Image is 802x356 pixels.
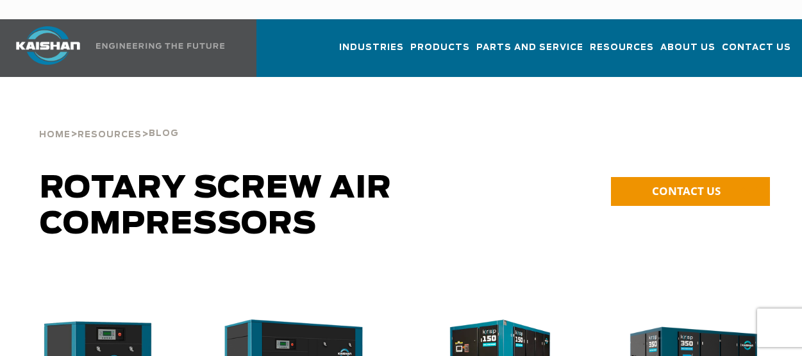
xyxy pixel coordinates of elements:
span: Products [410,40,470,55]
span: Contact Us [722,40,791,55]
a: Industries [339,31,404,74]
a: Contact Us [722,31,791,74]
span: About Us [660,40,715,55]
a: Products [410,31,470,74]
span: Resources [590,40,654,55]
a: CONTACT US [611,177,770,206]
div: > > [39,96,179,145]
span: Home [39,131,71,139]
span: Rotary Screw Air Compressors [40,173,392,240]
span: Blog [149,130,179,138]
img: Engineering the future [96,43,224,49]
a: Resources [78,128,142,140]
span: Resources [78,131,142,139]
a: Home [39,128,71,140]
span: Parts and Service [476,40,583,55]
span: Industries [339,40,404,55]
a: Parts and Service [476,31,583,74]
a: Resources [590,31,654,74]
span: CONTACT US [652,183,721,198]
a: About Us [660,31,715,74]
